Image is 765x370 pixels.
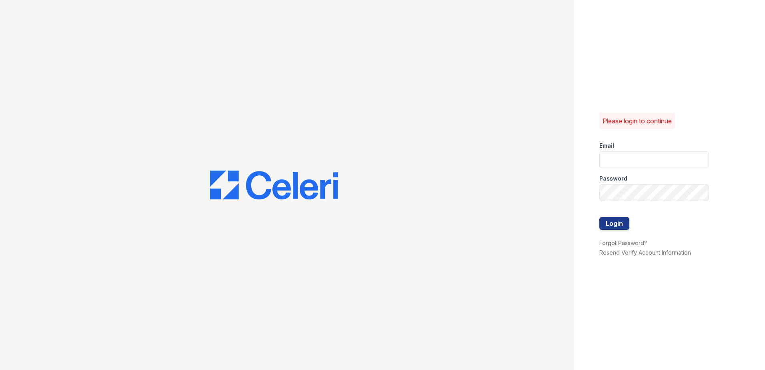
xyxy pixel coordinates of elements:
label: Email [599,142,614,150]
a: Resend Verify Account Information [599,249,691,256]
p: Please login to continue [603,116,672,126]
button: Login [599,217,629,230]
a: Forgot Password? [599,239,647,246]
label: Password [599,175,627,183]
img: CE_Logo_Blue-a8612792a0a2168367f1c8372b55b34899dd931a85d93a1a3d3e32e68fde9ad4.png [210,171,338,199]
